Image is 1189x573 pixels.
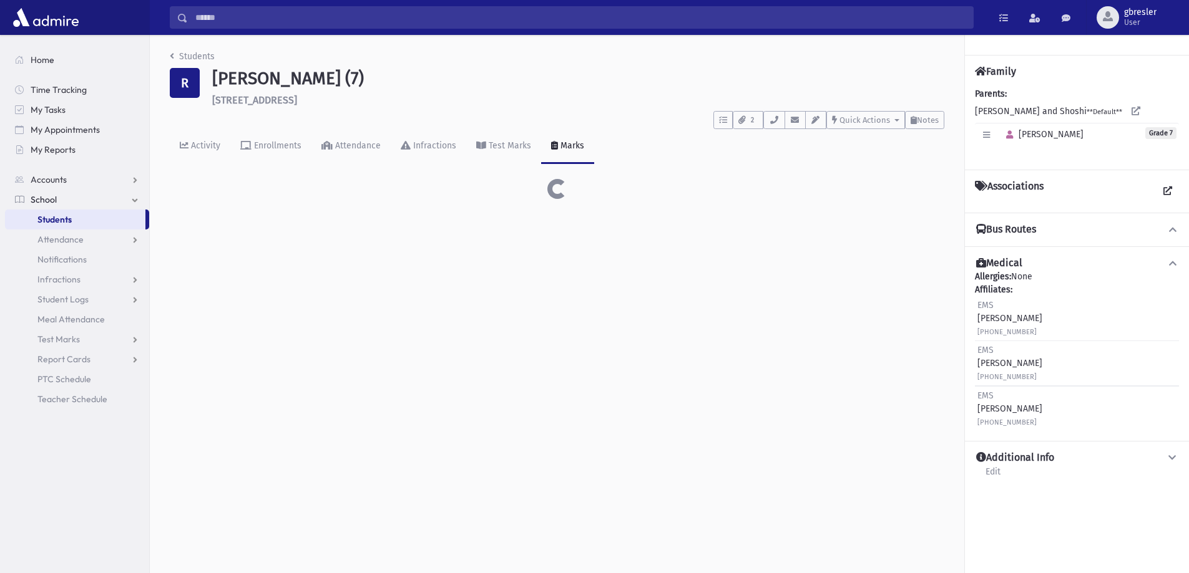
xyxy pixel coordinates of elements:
nav: breadcrumb [170,50,215,68]
div: Infractions [411,140,456,151]
small: [PHONE_NUMBER] [977,328,1037,336]
h6: [STREET_ADDRESS] [212,94,944,106]
div: Test Marks [486,140,531,151]
h4: Additional Info [976,451,1054,465]
span: EMS [977,345,994,355]
span: Grade 7 [1145,127,1177,139]
span: EMS [977,390,994,401]
span: gbresler [1124,7,1157,17]
a: Home [5,50,149,70]
a: Test Marks [5,329,149,349]
span: My Reports [31,144,76,155]
div: None [975,270,1179,431]
span: [PERSON_NAME] [1001,129,1084,140]
small: [PHONE_NUMBER] [977,373,1037,381]
span: Student Logs [37,294,89,305]
span: Teacher Schedule [37,393,107,405]
a: Teacher Schedule [5,389,149,409]
div: [PERSON_NAME] [977,389,1042,428]
input: Search [188,6,973,29]
button: 2 [733,111,763,129]
a: My Tasks [5,100,149,120]
div: [PERSON_NAME] and Shoshi [975,87,1179,160]
a: Infractions [5,269,149,289]
a: PTC Schedule [5,369,149,389]
span: 2 [747,115,758,126]
h4: Associations [975,180,1044,203]
a: Marks [541,129,594,164]
a: Students [170,51,215,62]
div: Activity [188,140,220,151]
span: Meal Attendance [37,314,105,325]
span: Report Cards [37,354,91,365]
h1: [PERSON_NAME] (7) [212,68,944,89]
a: My Appointments [5,120,149,140]
span: EMS [977,300,994,311]
div: R [170,68,200,98]
button: Quick Actions [826,111,905,129]
span: Infractions [37,274,81,285]
div: [PERSON_NAME] [977,344,1042,383]
span: School [31,194,57,205]
b: Parents: [975,89,1007,99]
span: Attendance [37,234,84,245]
a: Meal Attendance [5,309,149,329]
span: Time Tracking [31,84,87,95]
a: Edit [985,465,1001,487]
span: Test Marks [37,334,80,345]
a: Infractions [391,129,466,164]
button: Medical [975,257,1179,270]
span: Home [31,54,54,65]
b: Affiliates: [975,284,1012,295]
a: Test Marks [466,129,541,164]
h4: Medical [976,257,1022,270]
span: User [1124,17,1157,27]
a: Accounts [5,170,149,190]
button: Additional Info [975,451,1179,465]
img: AdmirePro [10,5,82,30]
span: My Tasks [31,104,66,115]
small: [PHONE_NUMBER] [977,418,1037,426]
b: Allergies: [975,271,1011,282]
div: Enrollments [252,140,301,151]
button: Notes [905,111,944,129]
h4: Family [975,65,1016,77]
span: Notes [917,115,939,125]
a: Enrollments [230,129,311,164]
span: PTC Schedule [37,373,91,385]
span: Accounts [31,174,67,185]
span: Students [37,214,72,225]
a: Students [5,209,145,229]
div: Marks [558,140,584,151]
div: [PERSON_NAME] [977,299,1042,338]
div: Attendance [333,140,381,151]
span: Notifications [37,254,87,265]
span: My Appointments [31,124,100,135]
span: Quick Actions [839,115,890,125]
a: School [5,190,149,209]
a: Notifications [5,249,149,269]
a: Attendance [5,229,149,249]
h4: Bus Routes [976,223,1036,236]
a: Report Cards [5,349,149,369]
a: Activity [170,129,230,164]
a: Student Logs [5,289,149,309]
button: Bus Routes [975,223,1179,236]
a: View all Associations [1157,180,1179,203]
a: Attendance [311,129,391,164]
a: Time Tracking [5,80,149,100]
a: My Reports [5,140,149,160]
